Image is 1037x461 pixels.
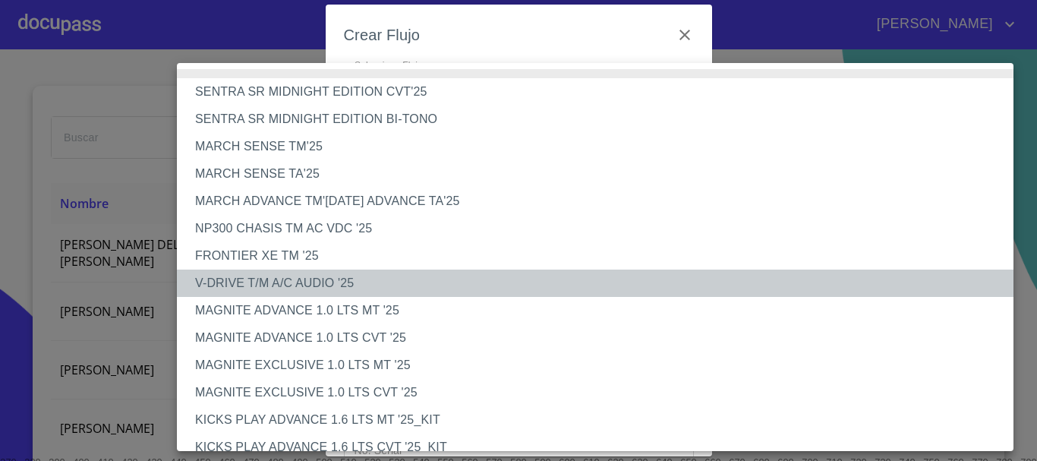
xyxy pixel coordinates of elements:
li: MARCH SENSE TA'25 [177,160,1025,188]
li: FRONTIER XE TM '25 [177,242,1025,270]
li: V-DRIVE T/M A/C AUDIO '25 [177,270,1025,297]
li: KICKS PLAY ADVANCE 1.6 LTS CVT '25_KIT [177,434,1025,461]
li: MAGNITE ADVANCE 1.0 LTS MT '25 [177,297,1025,324]
li: MARCH SENSE TM'25 [177,133,1025,160]
li: MAGNITE EXCLUSIVE 1.0 LTS CVT '25 [177,379,1025,406]
li: MAGNITE EXCLUSIVE 1.0 LTS MT '25 [177,352,1025,379]
li: MAGNITE ADVANCE 1.0 LTS CVT '25 [177,324,1025,352]
li: SENTRA SR MIDNIGHT EDITION BI-TONO [177,106,1025,133]
li: NP300 CHASIS TM AC VDC '25 [177,215,1025,242]
li: KICKS PLAY ADVANCE 1.6 LTS MT '25_KIT [177,406,1025,434]
li: MARCH ADVANCE TM'[DATE] ADVANCE TA'25 [177,188,1025,215]
li: SENTRA SR MIDNIGHT EDITION CVT'25 [177,78,1025,106]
